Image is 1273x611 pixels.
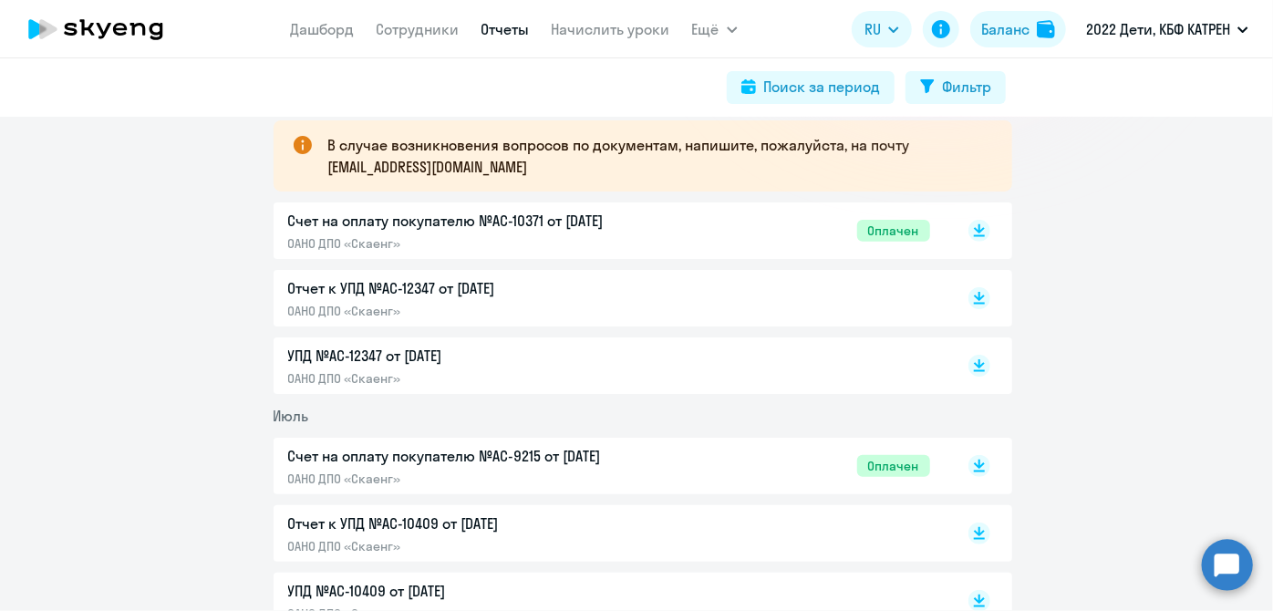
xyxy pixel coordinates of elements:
img: balance [1037,20,1055,38]
p: ОАНО ДПО «Скаенг» [288,370,671,387]
span: Оплачен [857,220,930,242]
div: Баланс [981,18,1030,40]
button: Балансbalance [970,11,1066,47]
p: ОАНО ДПО «Скаенг» [288,538,671,554]
p: В случае возникновения вопросов по документам, напишите, пожалуйста, на почту [EMAIL_ADDRESS][DOM... [328,134,979,178]
p: УПД №AC-10409 от [DATE] [288,580,671,602]
button: 2022 Дети, КБФ КАТРЕН [1077,7,1257,51]
p: Счет на оплату покупателю №AC-10371 от [DATE] [288,210,671,232]
p: ОАНО ДПО «Скаенг» [288,235,671,252]
span: Июль [274,407,309,425]
p: УПД №AC-12347 от [DATE] [288,345,671,367]
button: Фильтр [906,71,1006,104]
p: Отчет к УПД №AC-10409 от [DATE] [288,513,671,534]
a: Отчет к УПД №AC-12347 от [DATE]ОАНО ДПО «Скаенг» [288,277,930,319]
span: Ещё [692,18,719,40]
a: Отчеты [481,20,530,38]
a: УПД №AC-12347 от [DATE]ОАНО ДПО «Скаенг» [288,345,930,387]
button: RU [852,11,912,47]
a: Дашборд [291,20,355,38]
a: Счет на оплату покупателю №AC-10371 от [DATE]ОАНО ДПО «Скаенг»Оплачен [288,210,930,252]
p: ОАНО ДПО «Скаенг» [288,471,671,487]
a: Счет на оплату покупателю №AC-9215 от [DATE]ОАНО ДПО «Скаенг»Оплачен [288,445,930,487]
span: Оплачен [857,455,930,477]
span: RU [864,18,881,40]
a: Отчет к УПД №AC-10409 от [DATE]ОАНО ДПО «Скаенг» [288,513,930,554]
p: 2022 Дети, КБФ КАТРЕН [1086,18,1230,40]
p: Отчет к УПД №AC-12347 от [DATE] [288,277,671,299]
p: ОАНО ДПО «Скаенг» [288,303,671,319]
div: Фильтр [942,76,991,98]
button: Поиск за период [727,71,895,104]
a: Сотрудники [377,20,460,38]
button: Ещё [692,11,738,47]
p: Счет на оплату покупателю №AC-9215 от [DATE] [288,445,671,467]
div: Поиск за период [763,76,880,98]
a: Начислить уроки [552,20,670,38]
